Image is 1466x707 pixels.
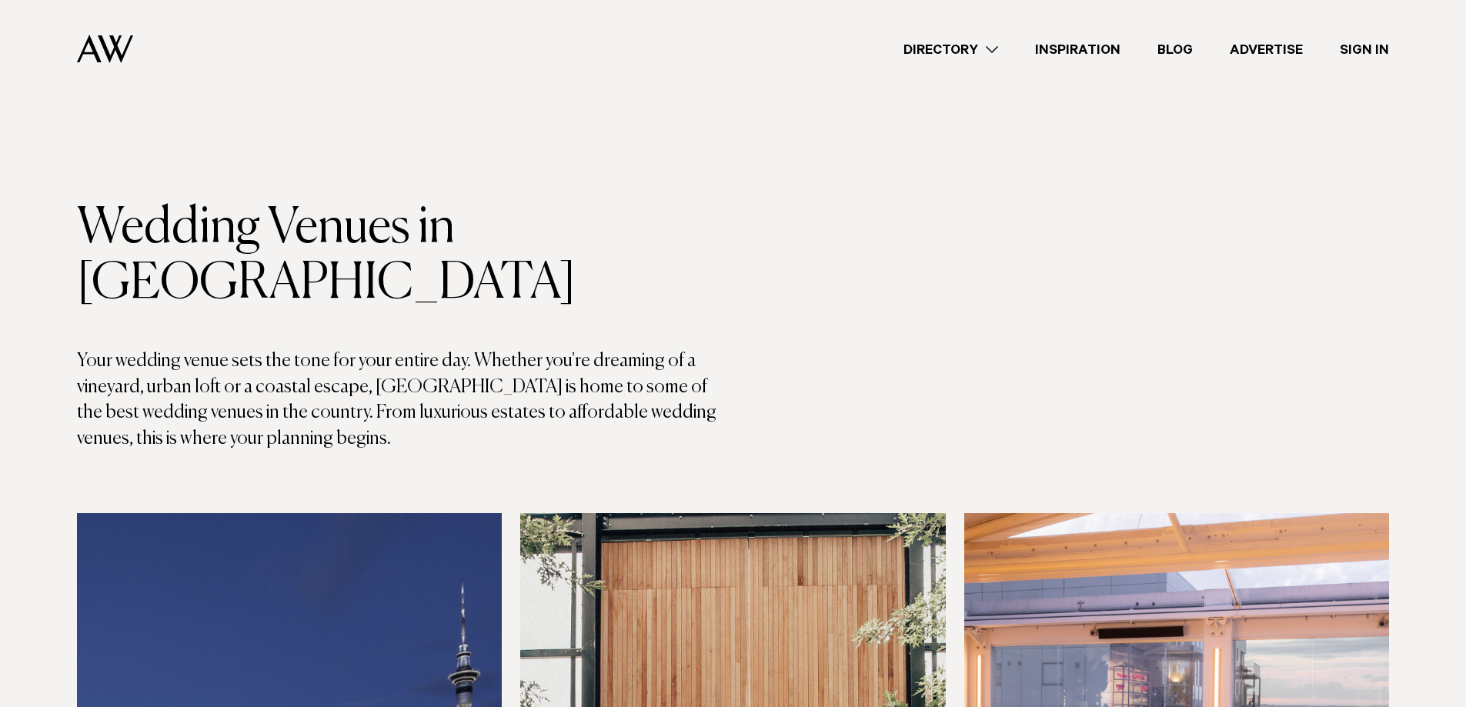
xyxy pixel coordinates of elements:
[1321,39,1408,60] a: Sign In
[1139,39,1211,60] a: Blog
[77,35,133,63] img: Auckland Weddings Logo
[1017,39,1139,60] a: Inspiration
[885,39,1017,60] a: Directory
[77,348,733,452] p: Your wedding venue sets the tone for your entire day. Whether you're dreaming of a vineyard, urba...
[77,201,733,312] h1: Wedding Venues in [GEOGRAPHIC_DATA]
[1211,39,1321,60] a: Advertise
